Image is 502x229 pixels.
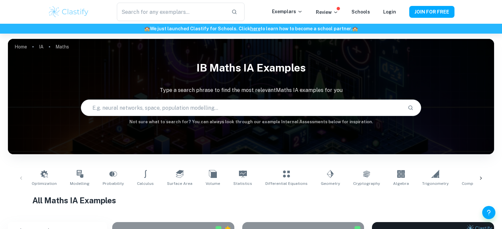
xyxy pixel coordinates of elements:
[233,181,252,186] span: Statistics
[383,9,396,14] a: Login
[81,99,402,117] input: E.g. neural networks, space, population modelling...
[352,26,358,31] span: 🏫
[167,181,192,186] span: Surface Area
[321,181,340,186] span: Geometry
[265,181,308,186] span: Differential Equations
[8,86,494,94] p: Type a search phrase to find the most relevant Maths IA examples for you
[316,9,338,16] p: Review
[206,181,220,186] span: Volume
[15,42,27,51] a: Home
[422,181,449,186] span: Trigonometry
[8,57,494,78] h1: IB Maths IA examples
[393,181,409,186] span: Algebra
[405,102,416,113] button: Search
[32,194,470,206] h1: All Maths IA Examples
[117,3,226,21] input: Search for any exemplars...
[39,42,44,51] a: IA
[462,181,498,186] span: Complex Numbers
[353,181,380,186] span: Cryptography
[70,181,89,186] span: Modelling
[351,9,370,14] a: Schools
[409,6,454,18] button: JOIN FOR FREE
[32,181,57,186] span: Optimization
[482,206,495,219] button: Help and Feedback
[8,119,494,125] h6: Not sure what to search for? You can always look through our example Internal Assessments below f...
[48,5,90,18] img: Clastify logo
[250,26,260,31] a: here
[103,181,124,186] span: Probability
[1,25,501,32] h6: We just launched Clastify for Schools. Click to learn how to become a school partner.
[55,43,69,50] p: Maths
[137,181,154,186] span: Calculus
[272,8,303,15] p: Exemplars
[144,26,150,31] span: 🏫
